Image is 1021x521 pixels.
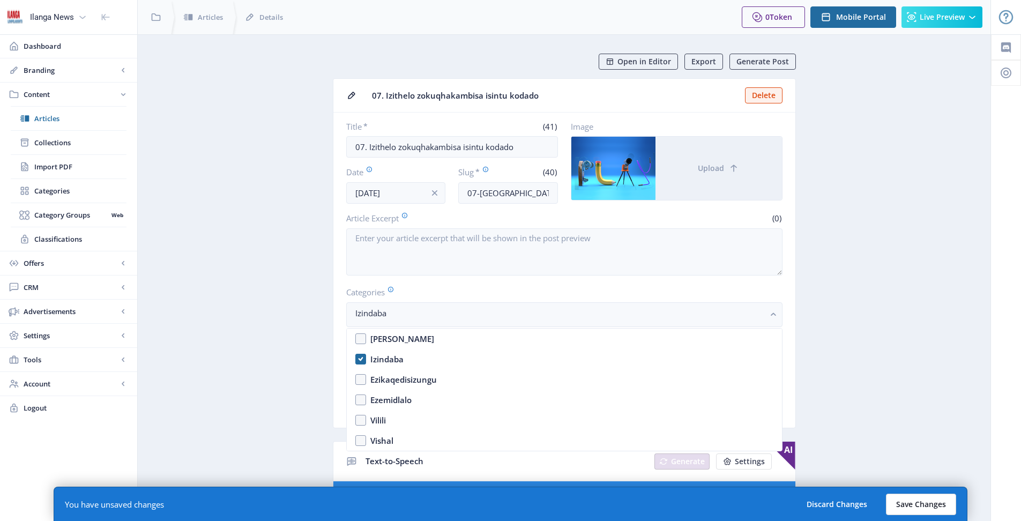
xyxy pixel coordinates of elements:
div: Izindaba [370,353,404,366]
label: Image [571,121,774,132]
label: Categories [346,286,774,298]
button: Open in Editor [599,54,678,70]
span: Logout [24,403,129,413]
button: Delete [745,87,782,103]
span: Branding [24,65,118,76]
span: Articles [198,12,223,23]
label: Title [346,121,448,132]
a: Classifications [11,227,126,251]
nb-select-label: Izindaba [355,307,765,319]
span: Classifications [34,234,126,244]
div: You have unsaved changes [65,499,164,510]
span: Settings [735,457,765,466]
span: Export [691,57,716,66]
span: Tools [24,354,118,365]
div: [PERSON_NAME] [370,332,434,345]
button: Export [684,54,723,70]
nb-badge: Web [108,210,126,220]
span: Mobile Portal [836,13,886,21]
img: 6e32966d-d278-493e-af78-9af65f0c2223.png [6,9,24,26]
button: Discard Changes [796,494,877,515]
button: Settings [716,453,772,470]
a: Category GroupsWeb [11,203,126,227]
input: Type Article Title ... [346,136,558,158]
input: Publishing Date [346,182,446,204]
span: Generate [671,457,705,466]
span: Dashboard [24,41,129,51]
button: Live Preview [901,6,982,28]
button: 0Token [742,6,805,28]
span: Text-to-Speech [366,456,423,466]
span: Generate Post [736,57,789,66]
div: Ezemidlalo [370,393,412,406]
div: Vishal [370,434,393,447]
a: Import PDF [11,155,126,178]
a: New page [648,453,710,470]
div: Ilanga News [30,5,74,29]
span: Offers [24,258,118,269]
label: Article Excerpt [346,212,560,224]
input: this-is-how-a-slug-looks-like [458,182,558,204]
span: Details [259,12,283,23]
span: 07. Izithelo zokuqhakambisa isintu kodado [372,90,739,101]
button: Save Changes [886,494,956,515]
a: Categories [11,179,126,203]
a: Collections [11,131,126,154]
button: Upload [655,137,782,200]
span: Account [24,378,118,389]
span: CRM [24,282,118,293]
span: Categories [34,185,126,196]
span: (41) [541,121,558,132]
nb-icon: info [429,188,440,198]
span: (40) [541,167,558,177]
button: info [424,182,445,204]
span: Live Preview [920,13,965,21]
span: Import PDF [34,161,126,172]
label: Date [346,166,437,178]
span: Upload [698,164,724,173]
span: Category Groups [34,210,108,220]
span: Settings [24,330,118,341]
span: Open in Editor [617,57,671,66]
span: Articles [34,113,126,124]
label: Slug [458,166,504,178]
button: Generate Post [729,54,796,70]
span: (0) [771,213,782,224]
a: New page [710,453,772,470]
a: Articles [11,107,126,130]
button: Izindaba [346,302,782,327]
span: Advertisements [24,306,118,317]
span: Content [24,89,118,100]
span: Token [770,12,792,22]
span: Collections [34,137,126,148]
button: Mobile Portal [810,6,896,28]
button: Generate [654,453,710,470]
div: Vilili [370,414,386,427]
span: AI [767,442,795,470]
div: Ezikaqedisizungu [370,373,437,386]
